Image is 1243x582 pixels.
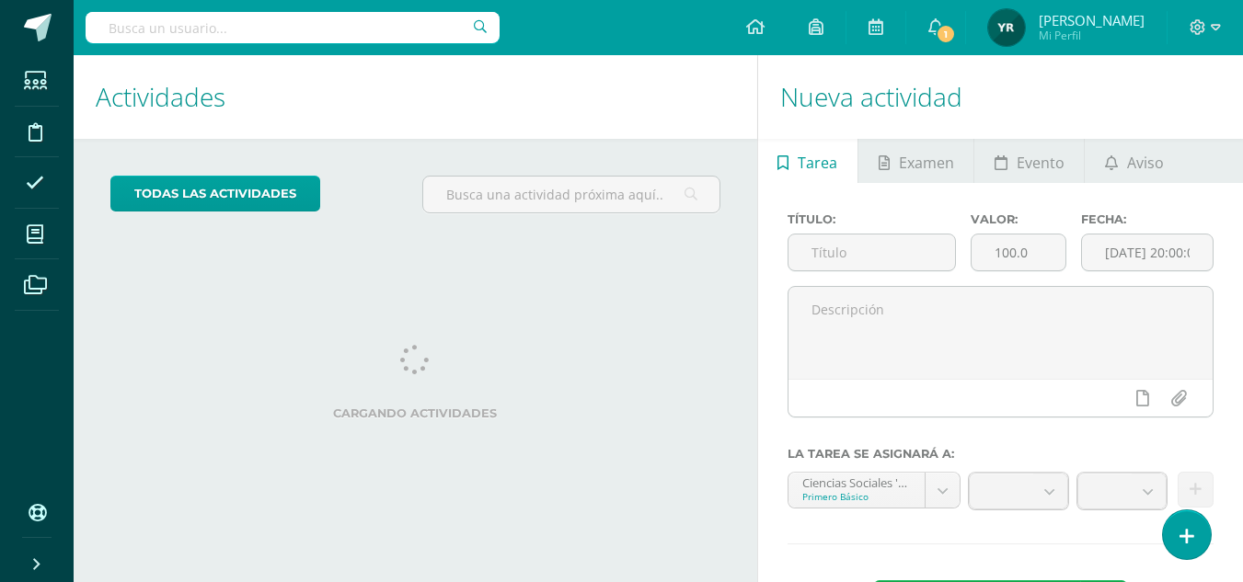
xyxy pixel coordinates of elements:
input: Fecha de entrega [1082,234,1213,270]
label: Valor: [971,212,1066,226]
a: Examen [858,139,973,183]
span: 1 [936,24,956,44]
label: Cargando actividades [110,406,720,420]
a: Evento [974,139,1084,183]
div: Ciencias Sociales 'Primero Básico A' [802,473,911,490]
span: Mi Perfil [1039,28,1145,43]
span: [PERSON_NAME] [1039,11,1145,29]
a: Aviso [1085,139,1183,183]
h1: Actividades [96,55,735,139]
span: Aviso [1127,141,1164,185]
input: Busca una actividad próxima aquí... [423,177,719,212]
input: Busca un usuario... [86,12,500,43]
span: Examen [899,141,954,185]
input: Puntos máximos [972,234,1065,270]
input: Título [788,234,956,270]
a: todas las Actividades [110,176,320,211]
span: Evento [1017,141,1065,185]
a: Tarea [758,139,857,183]
span: Tarea [798,141,837,185]
label: Título: [788,212,957,226]
label: Fecha: [1081,212,1214,226]
div: Primero Básico [802,490,911,503]
a: Ciencias Sociales 'Primero Básico A'Primero Básico [788,473,960,508]
h1: Nueva actividad [780,55,1221,139]
label: La tarea se asignará a: [788,447,1214,461]
img: 98a14b8a2142242c13a8985c4bbf6eb0.png [988,9,1025,46]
